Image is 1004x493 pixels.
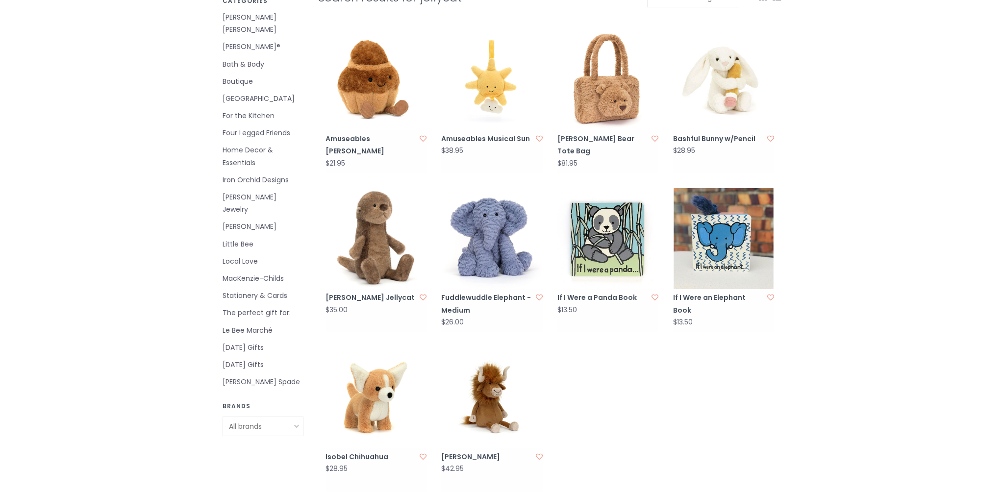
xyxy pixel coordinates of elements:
[326,29,427,130] img: Jellycat Amuseables Brigitte Brioche
[441,319,464,326] div: $26.00
[223,403,303,409] h3: Brands
[223,58,303,71] a: Bath & Body
[223,290,303,302] a: Stationery & Cards
[223,41,303,53] a: [PERSON_NAME]®
[223,342,303,354] a: [DATE] Gifts
[223,255,303,268] a: Local Love
[326,292,417,304] a: [PERSON_NAME] Jellycat
[673,147,695,154] div: $28.95
[223,174,303,186] a: Iron Orchid Designs
[441,465,464,472] div: $42.95
[223,272,303,285] a: MacKenzie-Childs
[326,347,427,448] img: Jellycat Isobel Chihuahua
[557,292,649,304] a: If I Were a Panda Book
[223,324,303,337] a: Le Bee Marché
[326,465,348,472] div: $28.95
[223,376,303,388] a: [PERSON_NAME] Spade
[420,452,427,462] a: Add to wishlist
[326,160,345,167] div: $21.95
[326,306,348,314] div: $35.00
[441,133,532,145] a: Amuseables Musical Sun
[652,134,658,144] a: Add to wishlist
[420,134,427,144] a: Add to wishlist
[223,93,303,105] a: [GEOGRAPHIC_DATA]
[223,110,303,122] a: For the Kitchen
[557,133,649,157] a: [PERSON_NAME] Bear Tote Bag
[652,293,658,302] a: Add to wishlist
[223,221,303,233] a: [PERSON_NAME]
[223,11,303,36] a: [PERSON_NAME] [PERSON_NAME]
[223,75,303,88] a: Boutique
[673,292,764,316] a: If I Were an Elephant Book
[223,238,303,250] a: Little Bee
[557,188,658,289] img: Jellycat If I Were a Panda Book
[326,451,417,463] a: Isobel Chihuahua
[441,188,542,289] img: Jellycat Fuddlewuddle Elephant - Medium
[441,451,532,463] a: [PERSON_NAME]
[441,147,463,154] div: $38.95
[223,307,303,319] a: The perfect gift for:
[223,191,303,216] a: [PERSON_NAME] Jewelry
[557,306,577,314] div: $13.50
[326,133,417,157] a: Amuseables [PERSON_NAME]
[673,319,693,326] div: $13.50
[420,293,427,302] a: Add to wishlist
[536,293,543,302] a: Add to wishlist
[557,29,658,130] img: Jellycat Bartholomew Bear Tote Bag
[767,293,774,302] a: Add to wishlist
[441,347,542,448] img: Jellycat Ramone Bull
[223,144,303,169] a: Home Decor & Essentials
[441,292,532,316] a: Fuddlewuddle Elephant - Medium
[767,134,774,144] a: Add to wishlist
[673,188,774,289] img: Jellycat If I Were an Elephant Book
[223,127,303,139] a: Four Legged Friends
[536,452,543,462] a: Add to wishlist
[536,134,543,144] a: Add to wishlist
[326,188,427,289] img: Brooke Otter Jellycat
[223,359,303,371] a: [DATE] Gifts
[441,29,542,130] img: Jellycat Amuseables Musical Sun
[673,133,764,145] a: Bashful Bunny w/Pencil
[557,160,577,167] div: $81.95
[673,29,774,130] img: Jellycat Bashful Bunny w/Pencil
